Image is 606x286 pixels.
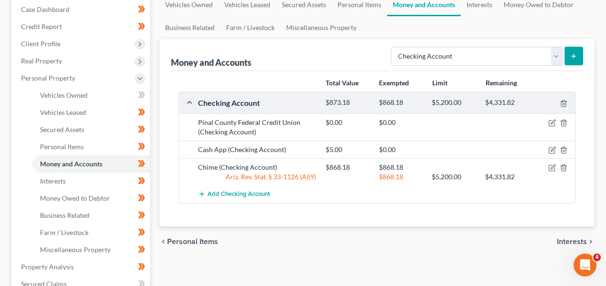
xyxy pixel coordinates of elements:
a: Vehicles Leased [32,104,150,121]
div: Pinal County Federal Credit Union (Checking Account) [193,118,321,137]
a: Miscellaneous Property [280,16,362,39]
span: Credit Report [21,22,62,31]
button: chevron_left Personal Items [159,238,218,245]
a: Personal Items [32,138,150,155]
span: Personal Items [167,238,218,245]
a: Money and Accounts [32,155,150,173]
div: $4,331.82 [480,98,534,107]
button: Add Checking Account [198,185,270,203]
span: Add Checking Account [208,191,270,198]
a: Business Related [159,16,220,39]
div: Ariz. Rev. Stat. § 33-1126 (A)(9) [193,172,321,182]
span: Money Owed to Debtor [40,194,110,202]
span: Personal Items [40,143,84,151]
a: Interests [32,173,150,190]
a: Vehicles Owned [32,87,150,104]
a: Secured Assets [32,121,150,138]
strong: Total Value [326,79,358,87]
i: chevron_left [159,238,167,245]
strong: Limit [432,79,447,87]
i: chevron_right [587,238,595,245]
div: $5,200.00 [427,172,480,182]
div: $0.00 [374,118,427,127]
div: $868.18 [321,163,374,172]
div: $4,331.82 [480,172,534,182]
div: $0.00 [321,118,374,127]
span: Miscellaneous Property [40,245,110,254]
span: 4 [593,254,601,261]
span: Client Profile [21,40,60,48]
strong: Exempted [379,79,409,87]
div: Checking Account [193,98,321,108]
span: Secured Assets [40,125,84,133]
div: $868.18 [374,98,427,107]
a: Case Dashboard [13,1,150,18]
span: Farm / Livestock [40,228,89,236]
span: Property Analysis [21,263,74,271]
a: Miscellaneous Property [32,241,150,258]
a: Credit Report [13,18,150,35]
a: Business Related [32,207,150,224]
div: Chime (Checking Account) [193,163,321,172]
span: Vehicles Leased [40,108,86,116]
a: Money Owed to Debtor [32,190,150,207]
span: Interests [557,238,587,245]
span: Real Property [21,57,62,65]
a: Farm / Livestock [32,224,150,241]
div: $5.00 [321,145,374,154]
span: Personal Property [21,74,75,82]
span: Case Dashboard [21,5,70,13]
div: $868.18 [374,163,427,172]
iframe: Intercom live chat [574,254,596,276]
span: Vehicles Owned [40,91,88,99]
div: $0.00 [374,145,427,154]
button: Interests chevron_right [557,238,595,245]
div: $873.18 [321,98,374,107]
span: Interests [40,177,66,185]
div: $5,200.00 [427,98,480,107]
div: Money and Accounts [171,57,251,68]
span: Business Related [40,211,89,219]
div: $868.18 [374,172,427,182]
strong: Remaining [486,79,517,87]
a: Property Analysis [13,258,150,276]
div: Cash App (Checking Account) [193,145,321,154]
span: Money and Accounts [40,160,102,168]
a: Farm / Livestock [220,16,280,39]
